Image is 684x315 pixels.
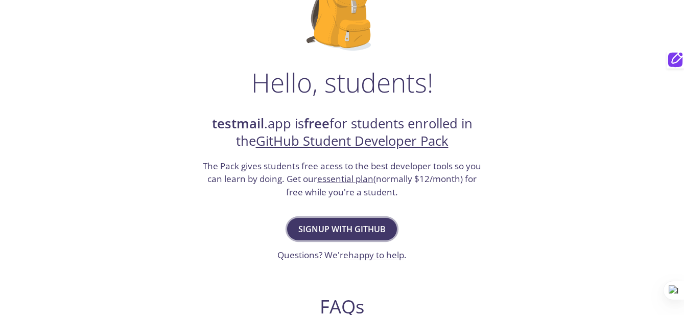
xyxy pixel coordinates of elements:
button: Signup with GitHub [287,218,397,240]
h3: Questions? We're . [277,249,407,262]
h3: The Pack gives students free acess to the best developer tools so you can learn by doing. Get our... [202,160,483,199]
strong: testmail [212,115,264,132]
h2: .app is for students enrolled in the [202,115,483,150]
span: Signup with GitHub [298,222,386,236]
strong: free [304,115,329,132]
a: happy to help [348,249,404,261]
a: essential plan [317,173,373,185]
a: GitHub Student Developer Pack [256,132,449,150]
h1: Hello, students! [251,67,433,98]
